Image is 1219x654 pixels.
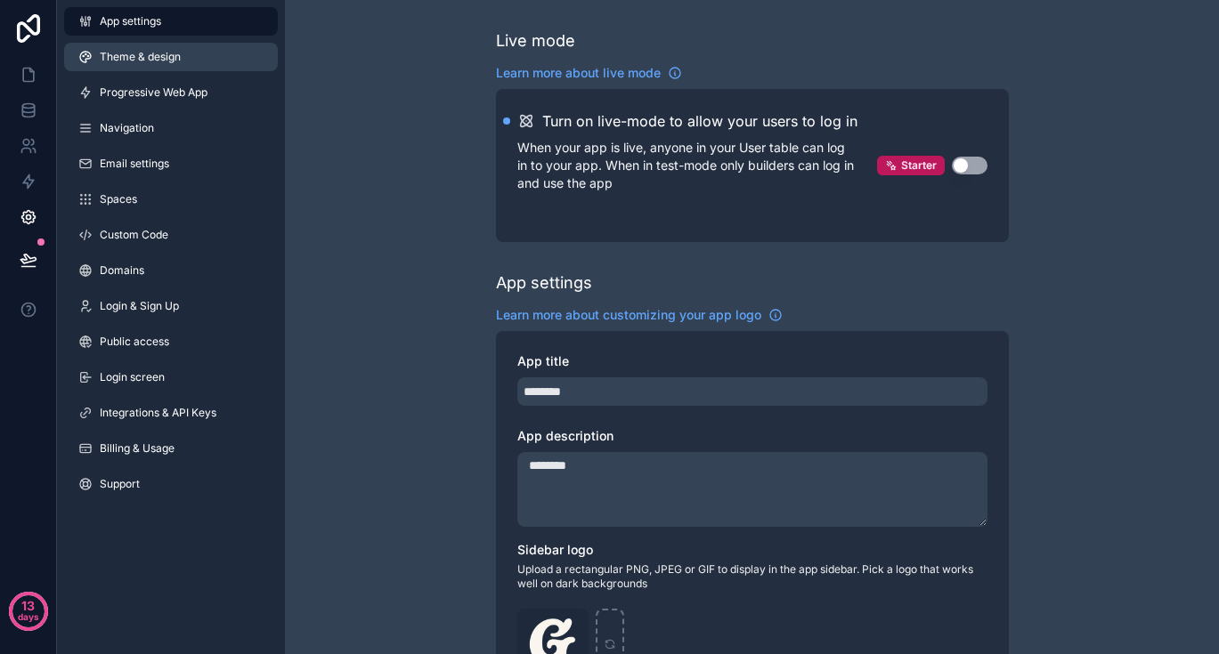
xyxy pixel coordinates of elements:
a: Theme & design [64,43,278,71]
a: Navigation [64,114,278,142]
a: Learn more about customizing your app logo [496,306,783,324]
span: Public access [100,335,169,349]
a: Progressive Web App [64,78,278,107]
a: Learn more about live mode [496,64,682,82]
div: App settings [496,270,592,295]
div: Live mode [496,28,575,53]
span: Upload a rectangular PNG, JPEG or GIF to display in the app sidebar. Pick a logo that works well ... [517,562,987,591]
span: App settings [100,14,161,28]
span: Navigation [100,121,154,135]
span: Progressive Web App [100,85,207,100]
span: Login & Sign Up [100,299,179,313]
a: Custom Code [64,221,278,249]
a: Integrations & API Keys [64,399,278,427]
a: Billing & Usage [64,434,278,463]
span: App description [517,428,614,443]
p: 13 [21,597,35,615]
h2: Turn on live-mode to allow your users to log in [542,110,857,132]
span: Billing & Usage [100,441,175,456]
a: App settings [64,7,278,36]
span: Learn more about customizing your app logo [496,306,761,324]
span: Sidebar logo [517,542,593,557]
a: Login & Sign Up [64,292,278,320]
a: Spaces [64,185,278,214]
a: Login screen [64,363,278,392]
a: Email settings [64,149,278,178]
span: Login screen [100,370,165,384]
span: Custom Code [100,228,168,242]
span: Support [100,477,140,491]
span: App title [517,353,569,368]
a: Public access [64,327,278,356]
span: Theme & design [100,50,181,64]
span: Email settings [100,157,169,171]
p: When your app is live, anyone in your User table can log in to your app. When in test-mode only b... [517,139,877,192]
a: Domains [64,256,278,285]
span: Learn more about live mode [496,64,661,82]
p: days [18,604,39,629]
span: Starter [901,158,937,173]
span: Spaces [100,192,137,206]
span: Integrations & API Keys [100,406,216,420]
span: Domains [100,263,144,278]
a: Support [64,470,278,498]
